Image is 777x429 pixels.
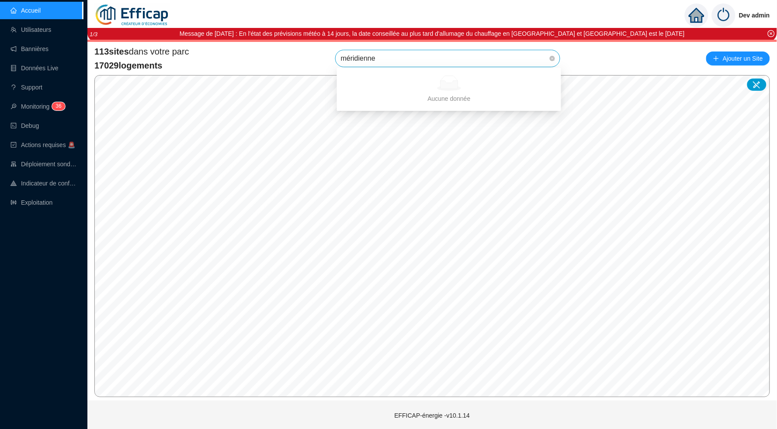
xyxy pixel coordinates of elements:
a: teamUtilisateurs [10,26,51,33]
a: notificationBannières [10,45,49,52]
span: close-circle [550,56,555,61]
span: 3 [55,103,59,109]
a: databaseDonnées Live [10,65,59,72]
span: plus [713,55,719,62]
span: EFFICAP-énergie - v10.1.14 [395,412,470,419]
a: homeAccueil [10,7,41,14]
span: dans votre parc [94,45,189,58]
button: Ajouter un Site [706,51,770,65]
a: codeDebug [10,122,39,129]
span: close-circle [768,30,775,37]
sup: 36 [52,102,65,110]
span: Dev admin [739,1,770,29]
span: Actions requises 🚨 [21,141,75,148]
div: Message de [DATE] : En l'état des prévisions météo à 14 jours, la date conseillée au plus tard d'... [180,29,685,38]
span: 17029 logements [94,59,189,72]
img: power [712,3,735,27]
i: 1 / 3 [90,31,97,38]
span: Ajouter un Site [723,52,763,65]
span: 113 sites [94,47,129,56]
a: clusterDéploiement sondes [10,161,77,168]
span: 6 [59,103,62,109]
span: home [689,7,704,23]
a: questionSupport [10,84,42,91]
a: monitorMonitoring36 [10,103,62,110]
span: check-square [10,142,17,148]
a: slidersExploitation [10,199,52,206]
a: heat-mapIndicateur de confort [10,180,77,187]
div: Aucune donnée [347,94,551,103]
canvas: Map [95,76,770,397]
